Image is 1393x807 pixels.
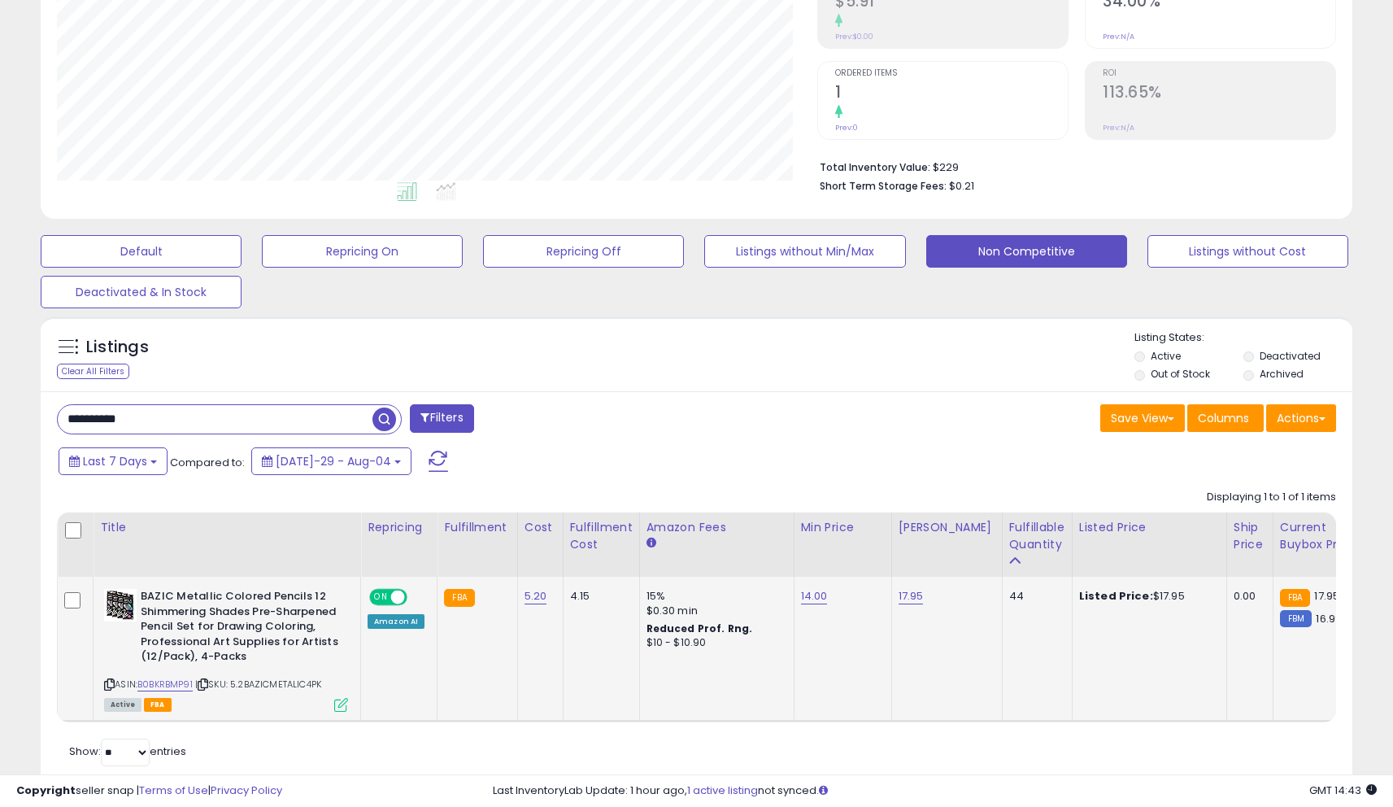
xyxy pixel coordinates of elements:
[100,519,354,536] div: Title
[410,404,473,433] button: Filters
[801,588,828,604] a: 14.00
[1280,519,1364,553] div: Current Buybox Price
[1134,330,1352,346] p: Listing States:
[276,453,391,469] span: [DATE]-29 - Aug-04
[1280,589,1310,607] small: FBA
[16,783,282,799] div: seller snap | |
[646,622,753,635] b: Reduced Prof. Rng.
[41,235,242,268] button: Default
[86,336,149,359] h5: Listings
[1309,783,1377,798] span: 2025-08-13 14:43 GMT
[144,698,172,712] span: FBA
[137,678,193,691] a: B0BKRBMP91
[141,589,338,669] b: BAZIC Metallic Colored Pencils 12 Shimmering Shades Pre-Sharpened Pencil Set for Drawing Coloring...
[483,235,684,268] button: Repricing Off
[104,589,348,709] div: ASIN:
[41,276,242,308] button: Deactivated & In Stock
[57,364,129,379] div: Clear All Filters
[1207,490,1336,505] div: Displaying 1 to 1 of 1 items
[646,636,781,650] div: $10 - $10.90
[835,69,1068,78] span: Ordered Items
[835,32,873,41] small: Prev: $0.00
[1103,32,1134,41] small: Prev: N/A
[1314,588,1339,604] span: 17.95
[1151,367,1210,381] label: Out of Stock
[251,447,411,475] button: [DATE]-29 - Aug-04
[820,179,947,193] b: Short Term Storage Fees:
[646,519,787,536] div: Amazon Fees
[368,614,424,629] div: Amazon AI
[1009,519,1065,553] div: Fulfillable Quantity
[570,589,627,604] div: 4.15
[83,453,147,469] span: Last 7 Days
[211,783,282,798] a: Privacy Policy
[820,160,930,174] b: Total Inventory Value:
[820,156,1324,176] li: $229
[1009,589,1060,604] div: 44
[104,698,141,712] span: All listings currently available for purchase on Amazon
[835,83,1068,105] h2: 1
[899,519,995,536] div: [PERSON_NAME]
[1234,519,1266,553] div: Ship Price
[1147,235,1348,268] button: Listings without Cost
[704,235,905,268] button: Listings without Min/Max
[1103,69,1335,78] span: ROI
[1079,589,1214,604] div: $17.95
[1187,404,1264,432] button: Columns
[949,178,974,194] span: $0.21
[1079,588,1153,604] b: Listed Price:
[1198,410,1249,426] span: Columns
[104,589,137,622] img: 51RXKtsKMPL._SL40_.jpg
[1100,404,1185,432] button: Save View
[493,783,1377,799] div: Last InventoryLab Update: 1 hour ago, not synced.
[405,591,431,604] span: OFF
[170,455,245,470] span: Compared to:
[59,447,168,475] button: Last 7 Days
[525,519,556,536] div: Cost
[570,519,633,553] div: Fulfillment Cost
[444,519,510,536] div: Fulfillment
[1280,610,1312,627] small: FBM
[1079,519,1220,536] div: Listed Price
[368,519,430,536] div: Repricing
[262,235,463,268] button: Repricing On
[1234,589,1260,604] div: 0.00
[899,588,924,604] a: 17.95
[1103,83,1335,105] h2: 113.65%
[1260,367,1304,381] label: Archived
[139,783,208,798] a: Terms of Use
[16,783,76,798] strong: Copyright
[1316,611,1342,626] span: 16.99
[371,591,391,604] span: ON
[525,588,547,604] a: 5.20
[69,744,186,759] span: Show: entries
[444,589,474,607] small: FBA
[195,678,321,691] span: | SKU: 5.2BAZICMETALIC4PK
[646,604,781,618] div: $0.30 min
[801,519,885,536] div: Min Price
[646,589,781,604] div: 15%
[835,123,858,133] small: Prev: 0
[926,235,1127,268] button: Non Competitive
[687,783,758,798] a: 1 active listing
[1151,349,1181,363] label: Active
[646,536,656,551] small: Amazon Fees.
[1266,404,1336,432] button: Actions
[1103,123,1134,133] small: Prev: N/A
[1260,349,1321,363] label: Deactivated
